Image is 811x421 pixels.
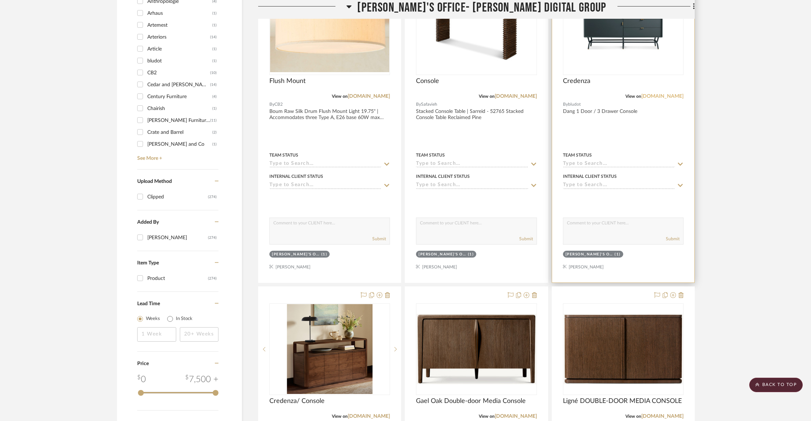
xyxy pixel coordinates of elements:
input: Type to Search… [269,161,381,168]
div: (10) [210,67,217,79]
span: By [416,101,421,108]
div: (274) [208,232,217,244]
label: Weeks [146,315,160,323]
span: Credenza/ Console [269,397,325,405]
div: Crate and Barrel [147,127,212,138]
div: 0 [416,304,536,395]
div: (274) [208,191,217,203]
div: (1) [212,103,217,114]
div: Artemest [147,19,212,31]
div: Clipped [147,191,208,203]
div: Cedar and [PERSON_NAME] [147,79,210,91]
img: Credenza/ Console [287,304,372,394]
span: View on [625,414,641,418]
span: View on [479,414,495,418]
input: Type to Search… [416,161,528,168]
div: (1) [321,252,328,257]
div: (1) [468,252,474,257]
button: Submit [372,236,386,242]
span: Flush Mount [269,77,305,85]
input: 1 Week [137,327,176,342]
div: 0 [137,373,146,386]
span: View on [332,414,348,418]
div: (4) [212,91,217,102]
scroll-to-top-button: BACK TO TOP [749,378,803,392]
div: 7,500 + [185,373,218,386]
span: By [269,101,274,108]
a: [DOMAIN_NAME] [495,414,537,419]
span: bludot [568,101,581,108]
div: (11) [210,115,217,126]
span: Safavieh [421,101,437,108]
input: 20+ Weeks [180,327,219,342]
span: View on [332,94,348,98]
div: [PERSON_NAME]'s Office- [PERSON_NAME] Digital Group [272,252,320,257]
div: CB2 [147,67,210,79]
div: bludot [147,55,212,67]
span: By [563,101,568,108]
span: Console [416,77,439,85]
div: Arteriors [147,31,210,43]
div: Product [147,273,208,284]
div: [PERSON_NAME] Furniture Company [147,115,210,126]
div: Internal Client Status [416,173,470,180]
input: Type to Search… [416,182,528,189]
img: Ligné DOUBLE-DOOR MEDIA CONSOLE [564,314,683,384]
div: Century Furniture [147,91,212,102]
div: Article [147,43,212,55]
div: Internal Client Status [269,173,323,180]
input: Type to Search… [563,161,675,168]
div: (1) [212,55,217,67]
span: Lead Time [137,301,160,306]
span: Item Type [137,260,159,266]
div: Chairish [147,103,212,114]
a: [DOMAIN_NAME] [348,94,390,99]
div: (1) [212,139,217,150]
div: [PERSON_NAME] and Co [147,139,212,150]
span: Ligné DOUBLE-DOOR MEDIA CONSOLE [563,397,682,405]
button: Submit [666,236,680,242]
div: Team Status [563,152,592,158]
div: (14) [210,79,217,91]
div: [PERSON_NAME] [147,232,208,244]
a: [DOMAIN_NAME] [641,414,684,419]
a: [DOMAIN_NAME] [348,414,390,419]
span: Credenza [563,77,590,85]
div: (1) [212,43,217,55]
img: Gael Oak Double-door Media Console [417,314,536,384]
span: Price [137,361,149,366]
div: (274) [208,273,217,284]
a: [DOMAIN_NAME] [495,94,537,99]
label: In Stock [176,315,192,323]
div: [PERSON_NAME]'s Office- [PERSON_NAME] Digital Group [565,252,613,257]
span: Gael Oak Double-door Media Console [416,397,526,405]
div: [PERSON_NAME]'s Office- [PERSON_NAME] Digital Group [418,252,466,257]
div: 0 [563,304,683,395]
div: (1) [212,19,217,31]
input: Type to Search… [563,182,675,189]
button: Submit [519,236,533,242]
span: CB2 [274,101,283,108]
div: Team Status [416,152,445,158]
div: Arhaus [147,8,212,19]
div: (2) [212,127,217,138]
div: (1) [615,252,621,257]
div: 0 [270,304,390,395]
a: See More + [135,150,218,162]
span: View on [625,94,641,98]
div: Team Status [269,152,298,158]
div: (1) [212,8,217,19]
span: View on [479,94,495,98]
span: Upload Method [137,179,172,184]
div: Internal Client Status [563,173,617,180]
input: Type to Search… [269,182,381,189]
a: [DOMAIN_NAME] [641,94,684,99]
span: Added By [137,220,159,225]
div: (14) [210,31,217,43]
